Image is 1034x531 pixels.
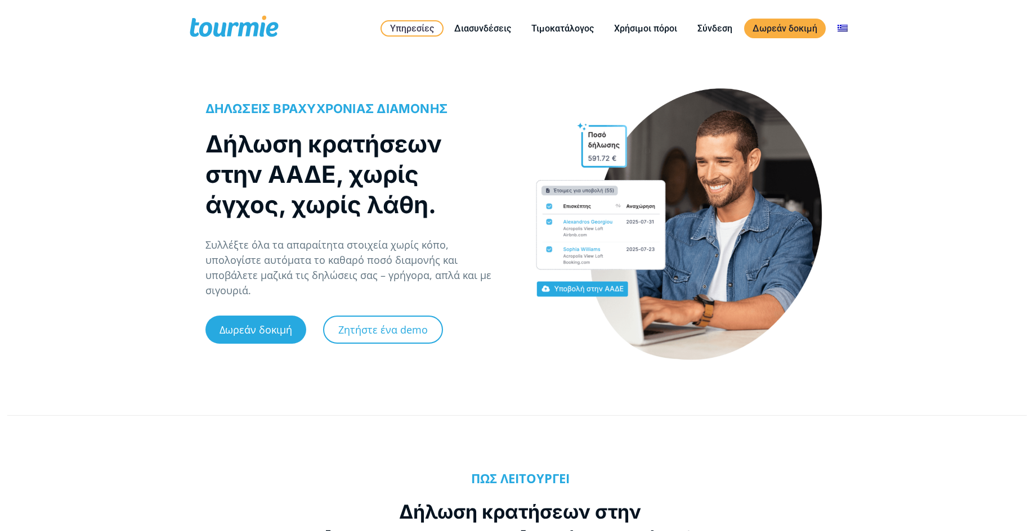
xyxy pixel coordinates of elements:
[205,316,306,344] a: Δωρεάν δοκιμή
[205,129,494,220] h1: Δήλωση κρατήσεων στην ΑΑΔΕ, χωρίς άγχος, χωρίς λάθη.
[205,101,448,116] span: ΔΗΛΩΣΕΙΣ ΒΡΑΧΥΧΡΟΝΙΑΣ ΔΙΑΜΟΝΗΣ
[689,21,741,35] a: Σύνδεση
[446,21,520,35] a: Διασυνδέσεις
[205,237,505,298] p: Συλλέξτε όλα τα απαραίτητα στοιχεία χωρίς κόπο, υπολογίστε αυτόματα το καθαρό ποσό διαμονής και υ...
[829,21,856,35] a: Αλλαγή σε
[744,19,826,38] a: Δωρεάν δοκιμή
[381,20,444,37] a: Υπηρεσίες
[471,470,570,487] b: ΠΩΣ ΛΕΙΤΟΥΡΓΕΙ
[523,21,602,35] a: Τιμοκατάλογος
[606,21,686,35] a: Χρήσιμοι πόροι
[323,316,443,344] a: Ζητήστε ένα demo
